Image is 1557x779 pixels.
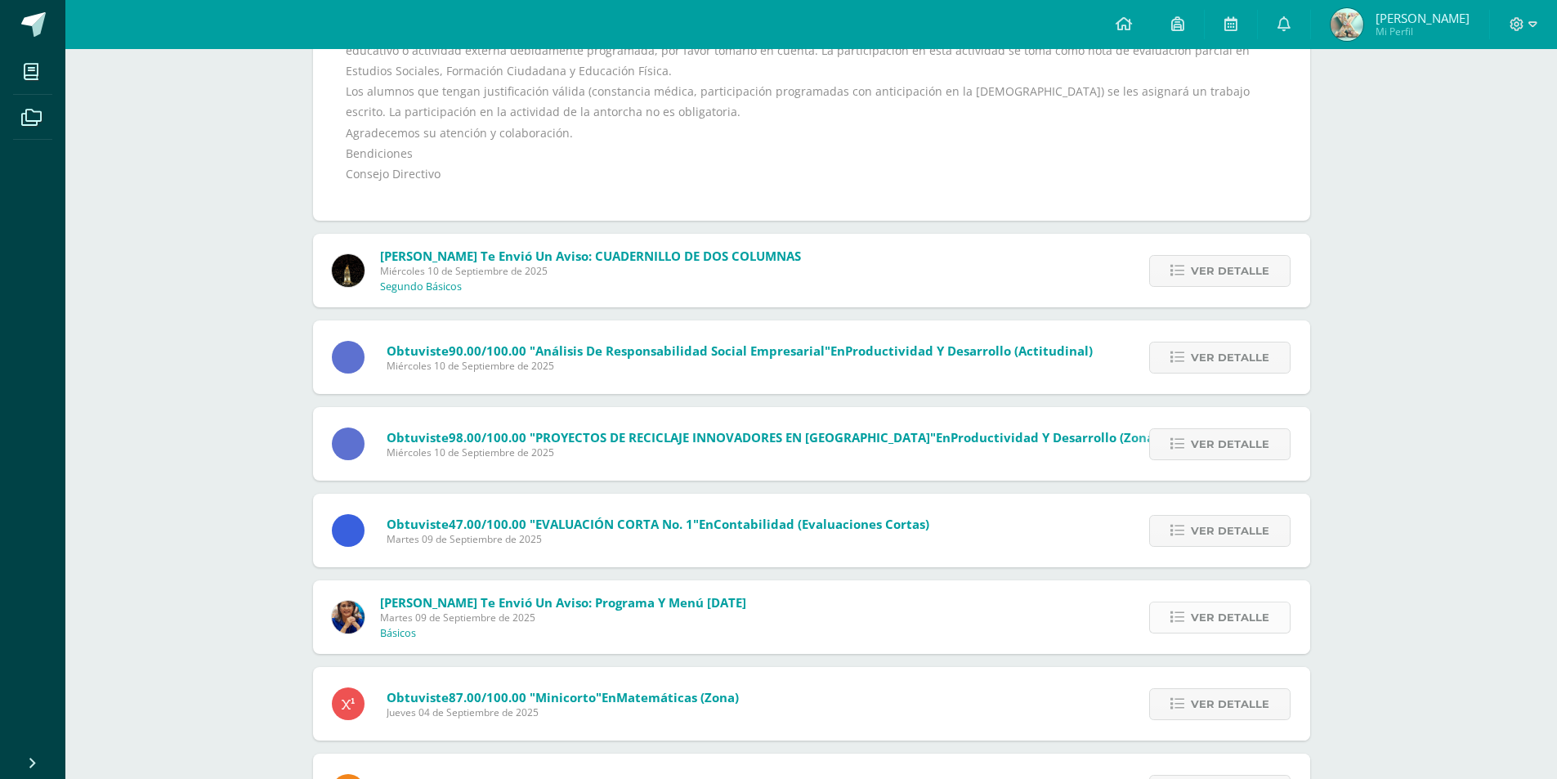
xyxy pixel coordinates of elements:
span: Mi Perfil [1376,25,1470,38]
span: "EVALUACIÓN CORTA No. 1" [530,516,699,532]
span: Matemáticas (Zona) [616,689,739,705]
span: Miércoles 10 de Septiembre de 2025 [380,264,801,278]
span: "Análisis de Responsabilidad Social Empresarial" [530,342,830,359]
span: Obtuviste en [387,342,1093,359]
span: Obtuviste en [387,516,929,532]
span: Miércoles 10 de Septiembre de 2025 [387,445,1158,459]
span: Ver detalle [1191,342,1269,373]
span: Ver detalle [1191,429,1269,459]
p: Segundo Básicos [380,280,462,293]
img: 989c923e013be94029f7e8b51328efc9.png [1331,8,1363,41]
span: Ver detalle [1191,516,1269,546]
span: [PERSON_NAME] [1376,10,1470,26]
span: Contabilidad (Evaluaciones Cortas) [714,516,929,532]
span: Ver detalle [1191,602,1269,633]
span: "Minicorto" [530,689,602,705]
span: Ver detalle [1191,256,1269,286]
img: 5d6f35d558c486632aab3bda9a330e6b.png [332,601,365,633]
img: cbeb9bf9709c25305f72e611ae4af3f3.png [332,254,365,287]
span: Obtuviste en [387,689,739,705]
span: Jueves 04 de Septiembre de 2025 [387,705,739,719]
span: 98.00/100.00 [449,429,526,445]
span: 90.00/100.00 [449,342,526,359]
span: [PERSON_NAME] te envió un aviso: Programa y Menú [DATE] [380,594,746,611]
span: Martes 09 de Septiembre de 2025 [380,611,746,625]
span: 87.00/100.00 [449,689,526,705]
span: Miércoles 10 de Septiembre de 2025 [387,359,1093,373]
span: [PERSON_NAME] te envió un aviso: CUADERNILLO DE DOS COLUMNAS [380,248,801,264]
span: "PROYECTOS DE RECICLAJE INNOVADORES EN [GEOGRAPHIC_DATA]" [530,429,936,445]
span: Obtuviste en [387,429,1158,445]
span: Ver detalle [1191,689,1269,719]
span: 47.00/100.00 [449,516,526,532]
p: Básicos [380,627,416,640]
span: Productividad y Desarrollo (Actitudinal) [845,342,1093,359]
span: Martes 09 de Septiembre de 2025 [387,532,929,546]
span: Productividad y Desarrollo (Zona) [951,429,1158,445]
